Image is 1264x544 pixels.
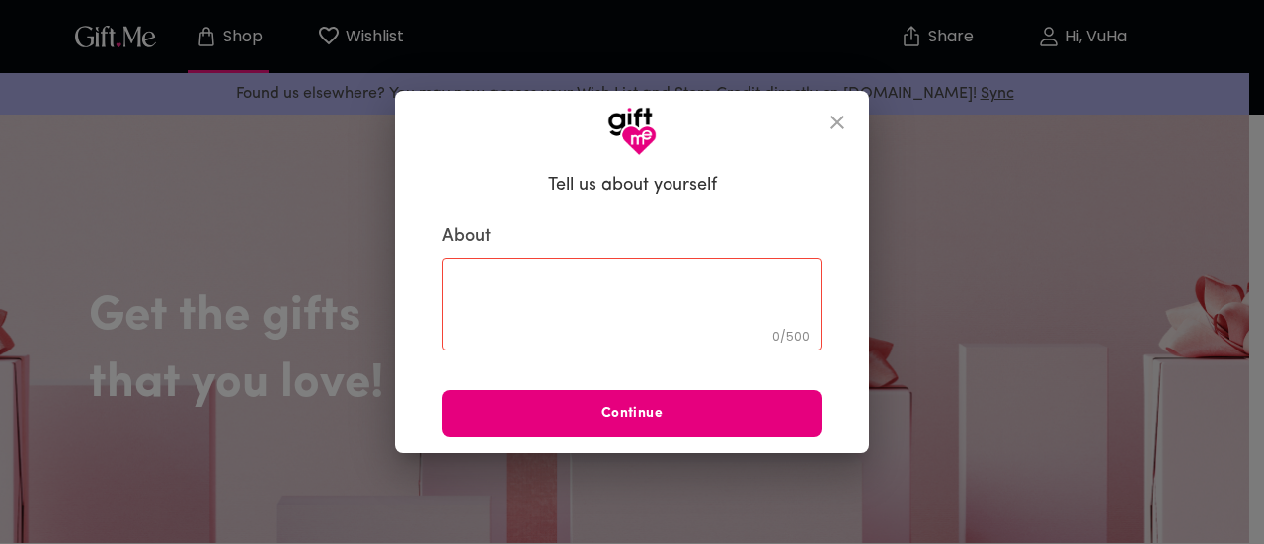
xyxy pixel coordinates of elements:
img: GiftMe Logo [607,107,657,156]
label: About [442,225,822,249]
button: Continue [442,390,822,437]
span: Continue [442,403,822,425]
span: 0 / 500 [772,328,810,345]
h6: Tell us about yourself [548,174,717,197]
button: close [814,99,861,146]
